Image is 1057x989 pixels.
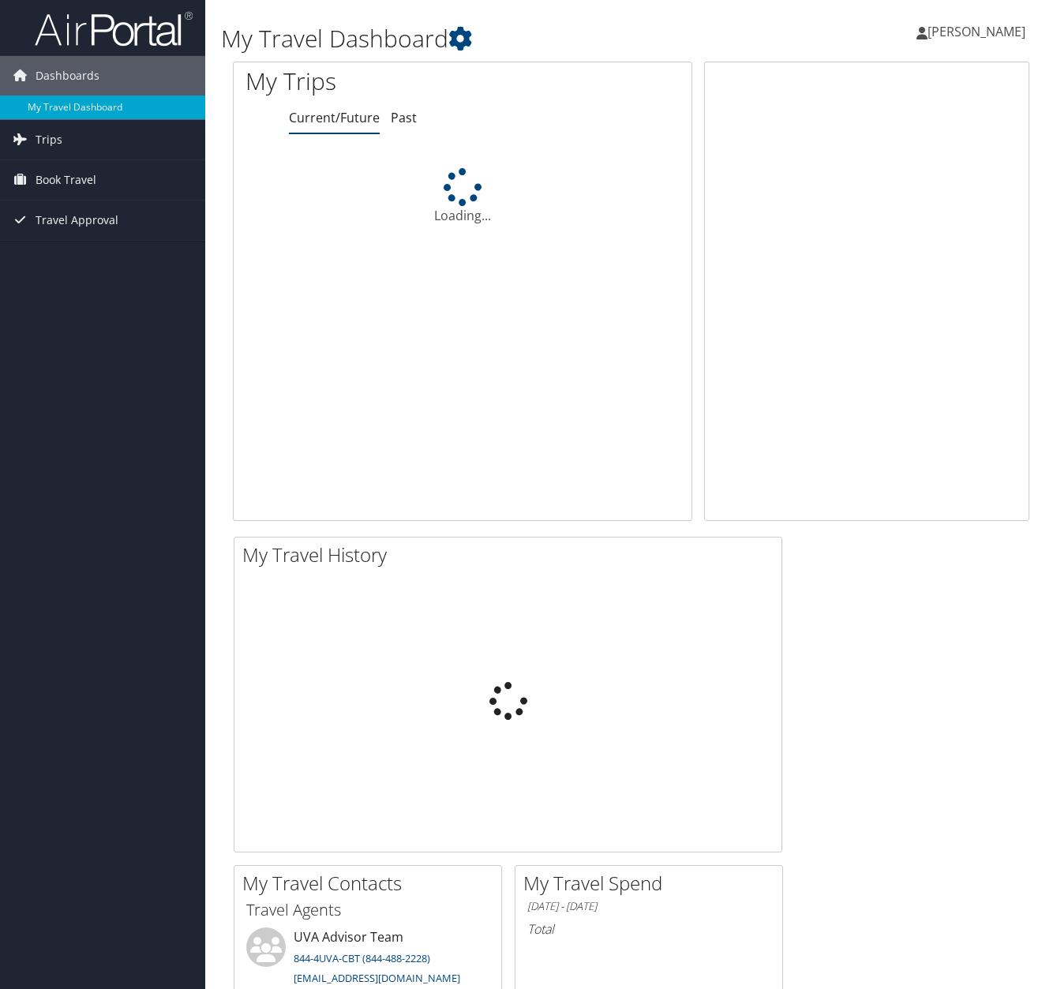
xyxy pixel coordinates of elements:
[289,109,380,126] a: Current/Future
[36,120,62,159] span: Trips
[242,541,782,568] h2: My Travel History
[294,971,460,985] a: [EMAIL_ADDRESS][DOMAIN_NAME]
[294,951,430,965] a: 844-4UVA-CBT (844-488-2228)
[916,8,1041,55] a: [PERSON_NAME]
[527,920,770,938] h6: Total
[221,22,768,55] h1: My Travel Dashboard
[527,899,770,914] h6: [DATE] - [DATE]
[391,109,417,126] a: Past
[242,870,501,897] h2: My Travel Contacts
[36,160,96,200] span: Book Travel
[36,200,118,240] span: Travel Approval
[246,899,489,921] h3: Travel Agents
[246,65,489,98] h1: My Trips
[928,23,1025,40] span: [PERSON_NAME]
[35,10,193,47] img: airportal-logo.png
[523,870,782,897] h2: My Travel Spend
[36,56,99,96] span: Dashboards
[234,168,692,225] div: Loading...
